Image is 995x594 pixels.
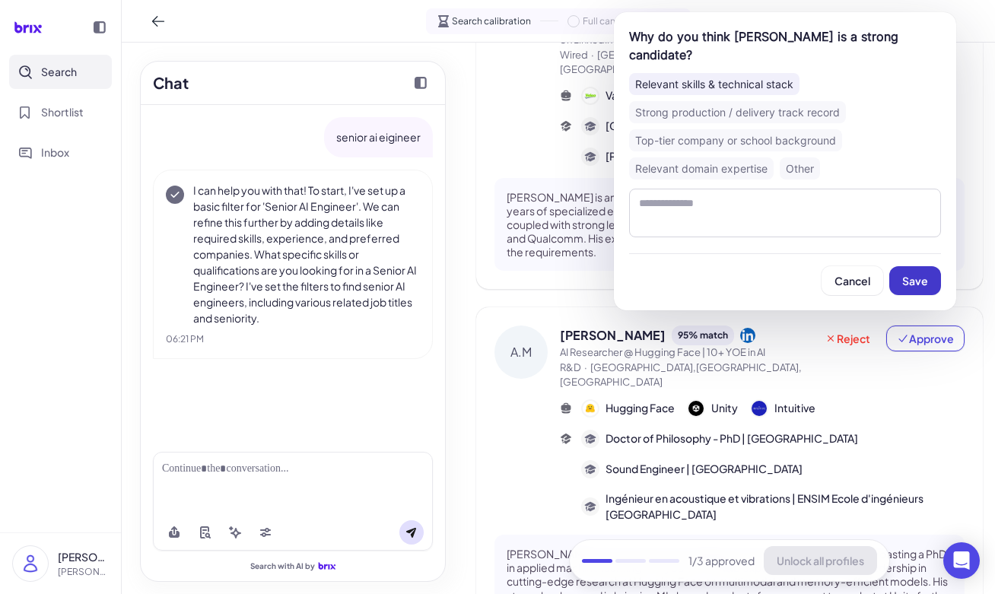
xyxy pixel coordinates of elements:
button: Cancel [822,266,883,295]
p: I can help you with that! To start, I've set up a basic filter for 'Senior AI Engineer'. We can r... [193,183,420,326]
span: Reject [825,331,870,346]
span: Shortlist [41,104,84,120]
div: Other [780,157,820,179]
p: [PERSON_NAME][EMAIL_ADDRESS][DOMAIN_NAME] [58,565,109,579]
span: [PERSON_NAME] [560,326,666,345]
div: 95 % match [672,326,734,345]
span: [PERSON_NAME] College Of Engineering [606,148,812,164]
button: Search [9,55,112,89]
span: Sound Engineer | [GEOGRAPHIC_DATA] [606,461,803,477]
span: Unity [711,400,738,416]
span: Inbox [41,145,69,160]
span: Ingénieur en acoustique et vibrations | ENSIM Ecole d'ingénieurs [GEOGRAPHIC_DATA] [606,491,965,523]
button: Reject [815,326,880,351]
span: · [584,361,587,373]
span: Valeo [606,87,634,103]
button: Approve [886,326,965,351]
img: 公司logo [583,401,598,416]
div: 06:21 PM [166,332,420,346]
span: Full candidate profiles [583,14,679,28]
button: Send message [399,520,424,545]
span: [GEOGRAPHIC_DATA],[GEOGRAPHIC_DATA],[GEOGRAPHIC_DATA] [560,361,802,389]
div: A.M [494,326,548,379]
button: Shortlist [9,95,112,129]
span: Hugging Face [606,400,675,416]
span: Doctor of Philosophy - PhD | [GEOGRAPHIC_DATA] [606,430,858,446]
img: 公司logo [752,401,767,416]
img: 公司logo [583,88,598,103]
span: Search calibration [452,14,531,28]
span: 1 /3 approved [688,553,755,569]
span: Intuitive [774,400,815,416]
span: Search with AI by [250,561,315,571]
img: 公司logo [688,401,704,416]
div: Top-tier company or school background [629,129,842,151]
h2: Chat [153,71,189,94]
span: Approve [897,331,954,346]
div: Open Intercom Messenger [943,542,980,579]
div: Why do you think [PERSON_NAME] is a strong candidate? [629,27,941,64]
span: AI Researcher @ Hugging Face | 10+ YOE in AI R&D [560,346,765,373]
p: senior ai eigineer [336,129,421,145]
button: Inbox [9,135,112,170]
img: user_logo.png [13,546,48,581]
span: · [591,49,594,61]
span: [GEOGRAPHIC_DATA][US_STATE] [606,118,774,134]
span: Save [902,274,928,287]
div: Relevant domain expertise [629,157,774,179]
span: Search [41,64,77,80]
button: Collapse chat [408,71,433,95]
div: Relevant skills & technical stack [629,73,799,95]
div: Strong production / delivery track record [629,101,846,123]
p: [PERSON_NAME] is an outstanding candidate for a Senior AI Engineer position, bringing 14 years of... [507,190,952,259]
span: AI Engineering Leader | I help tech professionals break into AI, build valuable products, and adv... [560,4,868,61]
button: Save [889,266,941,295]
button: Upload file [162,520,186,545]
span: Cancel [834,274,870,287]
p: [PERSON_NAME] [58,549,109,565]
